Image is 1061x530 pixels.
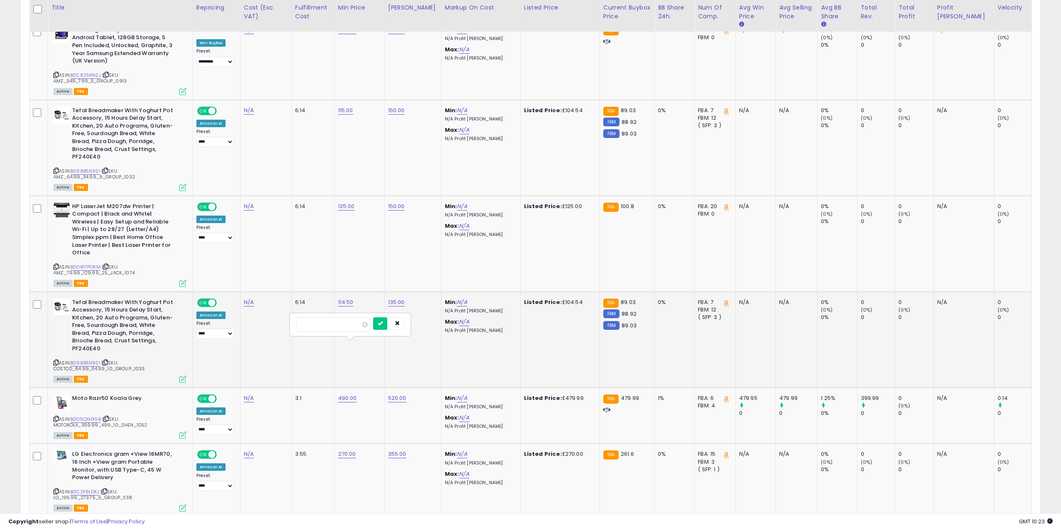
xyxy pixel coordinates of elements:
b: Listed Price: [524,394,562,402]
div: Fulfillment Cost [295,3,331,21]
div: [PERSON_NAME] [388,3,438,12]
div: 0.14 [998,394,1031,402]
div: FBA: 7 [698,107,729,114]
div: 0% [821,203,857,210]
span: ON [198,451,208,458]
a: B0C825RNZJ [70,72,101,79]
div: 0% [821,450,857,458]
small: FBM [603,118,620,126]
small: (0%) [898,402,910,409]
div: Cost (Exc. VAT) [244,3,288,21]
img: 41jE45JATOL._SL40_.jpg [53,203,70,218]
div: FBM: 0 [698,210,729,218]
small: FBA [603,299,619,308]
b: Listed Price: [524,450,562,458]
a: B098B5N9S1 [70,359,100,367]
b: Max: [445,470,459,478]
div: 0% [658,450,688,458]
div: 0 [898,41,933,49]
b: LG Electronics gram +View 16MR70, 16 Inch +View gram Portable Monitor, with USB Type-C, 45 W Powe... [72,450,173,483]
div: 0 [898,450,933,458]
span: 88.92 [622,310,637,318]
a: B0C2K9LDKJ [70,488,99,495]
div: 0 [998,299,1031,306]
a: 125.00 [338,202,355,211]
span: ON [198,395,208,402]
a: Privacy Policy [108,517,145,525]
a: N/A [244,106,254,115]
div: N/A [937,203,988,210]
div: 0 [861,299,895,306]
div: 0 [898,122,933,129]
small: (0%) [821,306,833,313]
a: N/A [459,318,469,326]
div: Amazon AI [196,311,226,319]
small: (0%) [861,211,873,217]
small: FBA [603,394,619,404]
div: N/A [739,299,769,306]
div: Amazon AI [196,463,226,471]
div: 3.55 [295,450,328,458]
div: ASIN: [53,299,186,382]
div: £270.00 [524,450,593,458]
b: Max: [445,414,459,422]
a: 135.00 [388,298,405,306]
div: 0% [821,122,857,129]
div: 0% [658,299,688,306]
div: ASIN: [53,394,186,438]
div: N/A [779,107,811,114]
p: N/A Profit [PERSON_NAME] [445,308,514,314]
span: 89.03 [621,106,636,114]
strong: Copyright [8,517,39,525]
span: | SKU: COSTCO_64.99_114.99_10_GROUP_1033 [53,359,145,372]
p: N/A Profit [PERSON_NAME] [445,460,514,466]
span: 88.92 [622,118,637,126]
small: (0%) [898,34,910,41]
b: Min: [445,202,457,210]
div: Current Buybox Price [603,3,651,21]
a: 150.00 [388,106,405,115]
div: £104.54 [524,299,593,306]
div: Preset: [196,48,234,67]
div: 0 [998,450,1031,458]
span: FBA [74,432,88,439]
b: Min: [445,106,457,114]
div: 0% [821,218,857,225]
div: 0 [898,299,933,306]
small: (0%) [861,306,873,313]
span: 479.99 [621,394,639,402]
p: N/A Profit [PERSON_NAME] [445,232,514,238]
small: Avg BB Share. [821,21,826,28]
small: (0%) [898,459,910,465]
small: FBM [603,129,620,138]
img: 31p64+nsCFL._SL40_.jpg [53,26,70,43]
div: N/A [739,107,769,114]
div: ASIN: [53,107,186,190]
small: (0%) [998,459,1009,465]
span: 89.03 [622,322,637,329]
small: (0%) [898,306,910,313]
p: N/A Profit [PERSON_NAME] [445,424,514,430]
div: Avg Selling Price [779,3,814,21]
div: Num of Comp. [698,3,732,21]
p: N/A Profit [PERSON_NAME] [445,212,514,218]
div: 0 [898,218,933,225]
small: (0%) [998,211,1009,217]
span: | SKU: AMZ_64.99_114.99_9_GROUP_1032 [53,168,135,180]
div: Amazon AI [196,407,226,415]
div: ( SFP: 3 ) [698,122,729,129]
a: N/A [459,222,469,230]
div: N/A [937,299,988,306]
small: FBM [603,321,620,330]
a: 270.00 [338,450,356,458]
div: 0 [861,122,895,129]
div: 0% [821,299,857,306]
div: 0 [861,218,895,225]
div: N/A [937,107,988,114]
span: OFF [216,299,229,306]
span: 89.03 [622,130,637,138]
div: FBA: 6 [698,394,729,402]
small: Avg Win Price. [739,21,744,28]
div: 0 [998,41,1031,49]
div: 479.99 [779,394,817,402]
